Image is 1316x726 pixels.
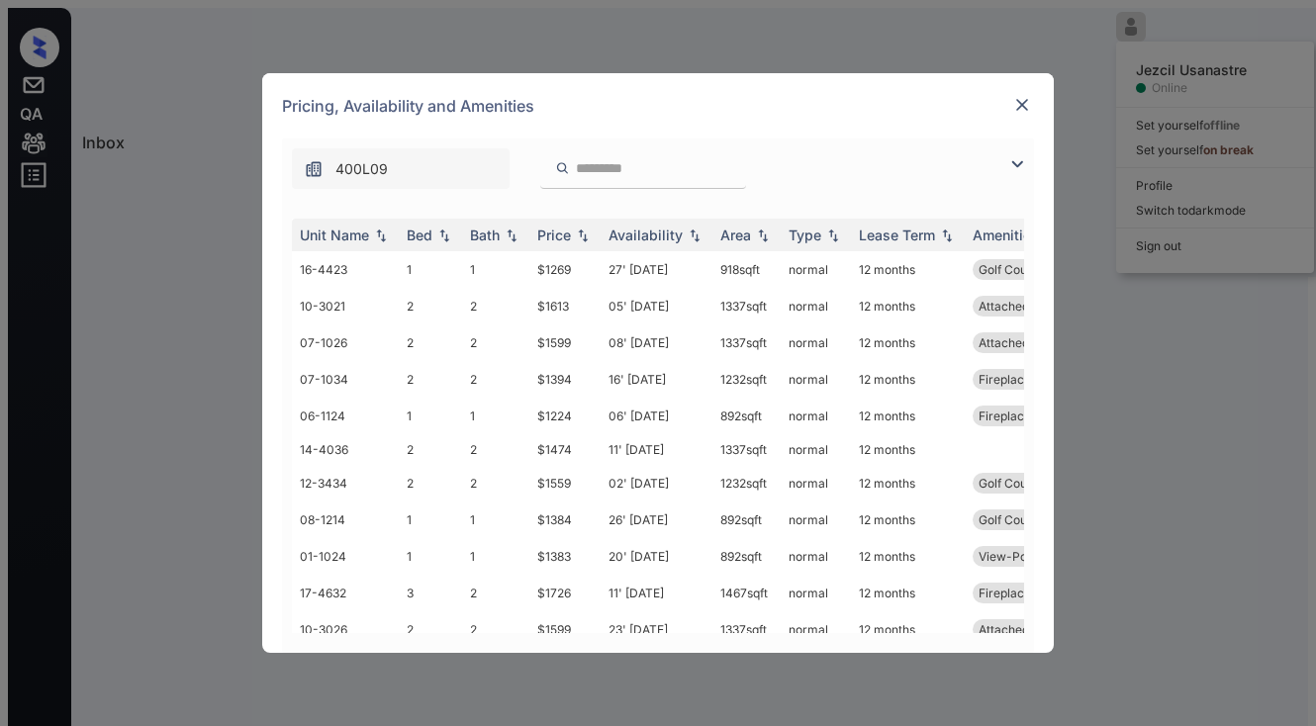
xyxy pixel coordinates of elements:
[712,398,781,434] td: 892 sqft
[712,501,781,538] td: 892 sqft
[712,324,781,361] td: 1337 sqft
[601,575,712,611] td: 11' [DATE]
[609,227,683,243] div: Availability
[292,575,399,611] td: 17-4632
[462,611,529,648] td: 2
[781,251,851,288] td: normal
[789,227,821,243] div: Type
[712,538,781,575] td: 892 sqft
[262,73,1054,138] div: Pricing, Availability and Amenities
[555,159,570,177] img: icon-zuma
[601,324,712,361] td: 08' [DATE]
[462,575,529,611] td: 2
[399,288,462,324] td: 2
[979,335,1073,350] span: Attached 1 Car ...
[573,228,593,242] img: sorting
[462,465,529,501] td: 2
[462,251,529,288] td: 1
[292,361,399,398] td: 07-1034
[529,361,601,398] td: $1394
[434,228,454,242] img: sorting
[292,501,399,538] td: 08-1214
[601,465,712,501] td: 02' [DATE]
[601,434,712,465] td: 11' [DATE]
[753,228,773,242] img: sorting
[851,251,965,288] td: 12 months
[601,361,712,398] td: 16' [DATE]
[399,611,462,648] td: 2
[601,501,712,538] td: 26' [DATE]
[462,361,529,398] td: 2
[979,512,1074,527] span: Golf Course vie...
[292,398,399,434] td: 06-1124
[601,251,712,288] td: 27' [DATE]
[292,465,399,501] td: 12-3434
[529,465,601,501] td: $1559
[712,465,781,501] td: 1232 sqft
[851,288,965,324] td: 12 months
[292,611,399,648] td: 10-3026
[292,288,399,324] td: 10-3021
[335,158,388,180] span: 400L09
[781,465,851,501] td: normal
[979,408,1031,423] span: Fireplace
[781,501,851,538] td: normal
[601,288,712,324] td: 05' [DATE]
[399,251,462,288] td: 1
[979,372,1031,387] span: Fireplace
[712,361,781,398] td: 1232 sqft
[462,434,529,465] td: 2
[979,299,1073,314] span: Attached 1 Car ...
[937,228,957,242] img: sorting
[979,549,1037,564] span: View-Pool
[781,434,851,465] td: normal
[462,288,529,324] td: 2
[1012,95,1032,115] img: close
[292,434,399,465] td: 14-4036
[851,611,965,648] td: 12 months
[529,251,601,288] td: $1269
[712,251,781,288] td: 918 sqft
[1005,152,1029,176] img: icon-zuma
[973,227,1039,243] div: Amenities
[502,228,521,242] img: sorting
[823,228,843,242] img: sorting
[781,538,851,575] td: normal
[601,538,712,575] td: 20' [DATE]
[399,501,462,538] td: 1
[462,501,529,538] td: 1
[781,398,851,434] td: normal
[851,398,965,434] td: 12 months
[712,434,781,465] td: 1337 sqft
[304,159,324,179] img: icon-zuma
[407,227,432,243] div: Bed
[859,227,935,243] div: Lease Term
[462,538,529,575] td: 1
[399,465,462,501] td: 2
[979,622,1073,637] span: Attached 1 Car ...
[685,228,705,242] img: sorting
[851,538,965,575] td: 12 months
[851,465,965,501] td: 12 months
[851,501,965,538] td: 12 months
[601,398,712,434] td: 06' [DATE]
[979,262,1074,277] span: Golf Course vie...
[292,324,399,361] td: 07-1026
[529,288,601,324] td: $1613
[470,227,500,243] div: Bath
[712,575,781,611] td: 1467 sqft
[712,288,781,324] td: 1337 sqft
[399,575,462,611] td: 3
[851,361,965,398] td: 12 months
[292,538,399,575] td: 01-1024
[720,227,751,243] div: Area
[292,251,399,288] td: 16-4423
[979,476,1074,491] span: Golf Course vie...
[462,398,529,434] td: 1
[399,398,462,434] td: 1
[529,434,601,465] td: $1474
[529,501,601,538] td: $1384
[399,538,462,575] td: 1
[781,361,851,398] td: normal
[399,324,462,361] td: 2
